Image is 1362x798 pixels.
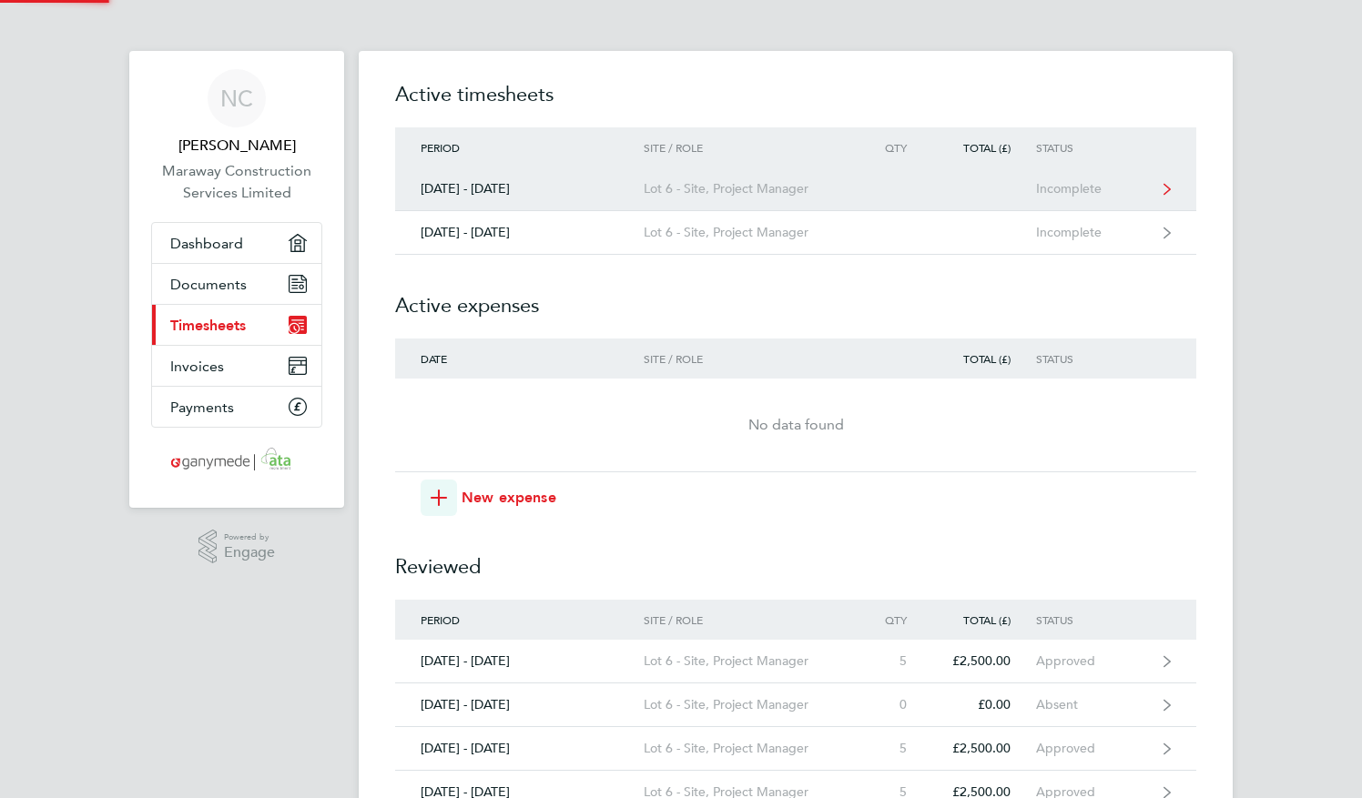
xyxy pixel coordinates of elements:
nav: Main navigation [129,51,344,508]
div: 5 [852,741,932,756]
div: £2,500.00 [932,741,1036,756]
div: Total (£) [932,141,1036,154]
span: Invoices [170,358,224,375]
span: Timesheets [170,317,246,334]
div: Lot 6 - Site, Project Manager [644,697,852,712]
span: Documents [170,276,247,293]
span: Nial Casey [151,135,322,157]
div: Status [1036,141,1148,154]
a: [DATE] - [DATE]Lot 6 - Site, Project Manager5£2,500.00Approved [395,640,1196,683]
div: £0.00 [932,697,1036,712]
div: Lot 6 - Site, Project Manager [644,653,852,669]
div: [DATE] - [DATE] [395,181,644,197]
span: Engage [224,545,275,561]
span: Payments [170,399,234,416]
div: Site / Role [644,141,852,154]
div: [DATE] - [DATE] [395,653,644,669]
span: New expense [462,487,556,509]
button: New expense [421,480,556,516]
a: Invoices [152,346,321,386]
div: [DATE] - [DATE] [395,225,644,240]
div: Status [1036,352,1148,365]
span: Dashboard [170,235,243,252]
div: Status [1036,613,1148,626]
a: [DATE] - [DATE]Lot 6 - Site, Project Manager0£0.00Absent [395,683,1196,727]
div: Incomplete [1036,225,1148,240]
a: Timesheets [152,305,321,345]
a: [DATE] - [DATE]Lot 6 - Site, Project Manager5£2,500.00Approved [395,727,1196,771]
h2: Reviewed [395,516,1196,600]
div: Absent [1036,697,1148,712]
div: Total (£) [932,613,1036,626]
div: 0 [852,697,932,712]
div: Qty [852,613,932,626]
div: Qty [852,141,932,154]
div: [DATE] - [DATE] [395,697,644,712]
div: Incomplete [1036,181,1148,197]
a: Payments [152,387,321,427]
h2: Active timesheets [395,80,1196,127]
span: NC [220,86,253,110]
a: [DATE] - [DATE]Lot 6 - Site, Project ManagerIncomplete [395,211,1196,255]
div: Approved [1036,741,1148,756]
div: 5 [852,653,932,669]
a: Powered byEngage [198,530,276,564]
div: [DATE] - [DATE] [395,741,644,756]
div: Lot 6 - Site, Project Manager [644,225,852,240]
div: Date [395,352,644,365]
div: £2,500.00 [932,653,1036,669]
span: Period [421,612,460,627]
div: Site / Role [644,352,852,365]
div: Site / Role [644,613,852,626]
a: [DATE] - [DATE]Lot 6 - Site, Project ManagerIncomplete [395,167,1196,211]
h2: Active expenses [395,255,1196,338]
a: Maraway Construction Services Limited [151,160,322,204]
div: No data found [395,414,1196,436]
a: NC[PERSON_NAME] [151,69,322,157]
img: ganymedesolutions-logo-retina.png [166,446,309,475]
div: Approved [1036,653,1148,669]
a: Dashboard [152,223,321,263]
div: Lot 6 - Site, Project Manager [644,181,852,197]
span: Powered by [224,530,275,545]
a: Documents [152,264,321,304]
span: Period [421,140,460,155]
a: Go to home page [151,446,322,475]
div: Lot 6 - Site, Project Manager [644,741,852,756]
div: Total (£) [932,352,1036,365]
